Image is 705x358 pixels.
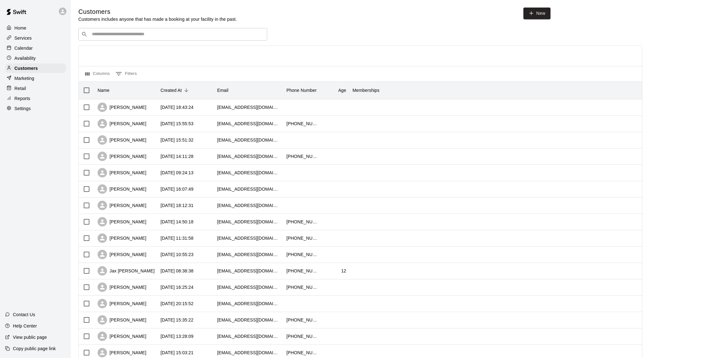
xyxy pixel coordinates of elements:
[217,202,280,209] div: taralynn3032@gmail.com
[217,170,280,176] div: gustavovi10@hotmail.com
[182,86,191,95] button: Sort
[14,85,26,92] p: Retail
[98,119,146,128] div: [PERSON_NAME]
[286,219,318,225] div: +15613462383
[217,300,280,307] div: countychief23@outlook.com
[286,284,318,290] div: +13476327497
[161,81,182,99] div: Created At
[217,137,280,143] div: rubtorres19@gmail.com
[98,81,110,99] div: Name
[217,104,280,110] div: jack.machometa@yahoo.com
[286,317,318,323] div: +15616355787
[217,268,280,274] div: shanetresch@gmail.com
[98,201,146,210] div: [PERSON_NAME]
[114,69,138,79] button: Show filters
[13,345,56,352] p: Copy public page link
[161,104,194,110] div: 2025-08-19 18:43:24
[5,53,66,63] a: Availability
[5,94,66,103] a: Reports
[283,81,321,99] div: Phone Number
[214,81,283,99] div: Email
[78,16,237,22] p: Customers includes anyone that has made a booking at your facility in the past.
[161,333,194,339] div: 2025-08-05 13:28:09
[14,55,36,61] p: Availability
[161,300,194,307] div: 2025-08-07 20:15:52
[98,168,146,177] div: [PERSON_NAME]
[98,103,146,112] div: [PERSON_NAME]
[5,23,66,33] a: Home
[217,317,280,323] div: aduntz2019@gmail.com
[321,81,349,99] div: Age
[217,284,280,290] div: jimmydi84@gmail.com
[286,333,318,339] div: +15612518478
[14,65,38,71] p: Customers
[84,69,111,79] button: Select columns
[341,268,346,274] div: 12
[286,235,318,241] div: +15614364209
[14,45,33,51] p: Calendar
[98,348,146,357] div: [PERSON_NAME]
[161,219,194,225] div: 2025-08-11 14:50:18
[161,235,194,241] div: 2025-08-11 11:31:58
[14,25,26,31] p: Home
[523,8,550,19] a: New
[161,153,194,159] div: 2025-08-15 14:11:28
[161,202,194,209] div: 2025-08-12 18:12:31
[5,74,66,83] div: Marketing
[161,268,194,274] div: 2025-08-10 08:38:38
[349,81,444,99] div: Memberships
[98,152,146,161] div: [PERSON_NAME]
[94,81,157,99] div: Name
[98,266,155,276] div: Jax [PERSON_NAME]
[161,186,194,192] div: 2025-08-13 16:07:49
[98,282,146,292] div: [PERSON_NAME]
[5,104,66,113] a: Settings
[217,186,280,192] div: pjthompson@hotmail.com
[161,350,194,356] div: 2025-08-04 15:03:21
[161,317,194,323] div: 2025-08-07 15:35:22
[5,33,66,43] a: Services
[217,81,228,99] div: Email
[217,120,280,127] div: brooklyn1x@aol.com
[161,120,194,127] div: 2025-08-18 15:55:53
[5,43,66,53] a: Calendar
[286,350,318,356] div: +19544786751
[78,8,237,16] h5: Customers
[13,323,37,329] p: Help Center
[286,120,318,127] div: +15615660807
[13,311,35,318] p: Contact Us
[14,35,32,41] p: Services
[161,170,194,176] div: 2025-08-14 09:24:13
[98,217,146,227] div: [PERSON_NAME]
[286,268,318,274] div: +15614009980
[98,184,146,194] div: [PERSON_NAME]
[217,219,280,225] div: aciklin@jonesfoster.com
[286,251,318,258] div: +19548215141
[5,84,66,93] a: Retail
[352,81,380,99] div: Memberships
[78,28,267,41] div: Search customers by name or email
[14,105,31,112] p: Settings
[161,137,194,143] div: 2025-08-16 15:51:32
[161,284,194,290] div: 2025-08-09 16:25:24
[286,81,317,99] div: Phone Number
[98,332,146,341] div: [PERSON_NAME]
[98,233,146,243] div: [PERSON_NAME]
[5,64,66,73] a: Customers
[157,81,214,99] div: Created At
[217,153,280,159] div: dolphantim@yahoo.com
[338,81,346,99] div: Age
[217,333,280,339] div: courtneykrell@hotmail.com
[13,334,47,340] p: View public page
[98,250,146,259] div: [PERSON_NAME]
[98,315,146,325] div: [PERSON_NAME]
[217,350,280,356] div: poohbee87@aol.com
